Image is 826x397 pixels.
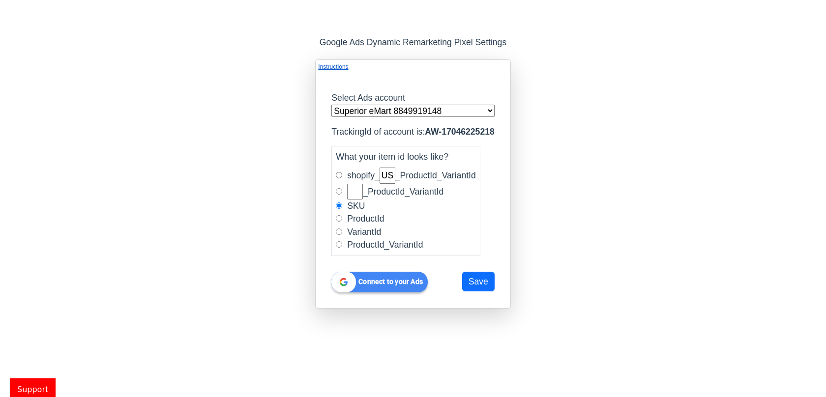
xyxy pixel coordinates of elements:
legend: What your item id looks like? [336,150,476,164]
label: Select Ads account [331,91,405,104]
strong: AW-17046225218 [425,127,494,137]
button: Save [462,272,495,291]
span: shopify_ _ProductId_VariantId [347,170,476,180]
h2: Google Ads Dynamic Remarketing Pixel Settings [320,37,506,48]
div: TrackingId of account is: [325,125,501,138]
span: ProductId_VariantId [347,240,423,250]
span: ()=>{let e="";return g.value||(e="Script with chosen settings is already embedded"),e} [462,276,495,285]
span: VariantId [347,227,381,237]
a: Instructions [318,62,348,71]
b: Connect to your Ads [358,278,423,285]
span: SKU [347,201,365,211]
img: Google__G__logo.f54accfa.svg [339,278,348,286]
span: _ProductId_VariantId [347,187,443,197]
span: ProductId [347,214,384,224]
